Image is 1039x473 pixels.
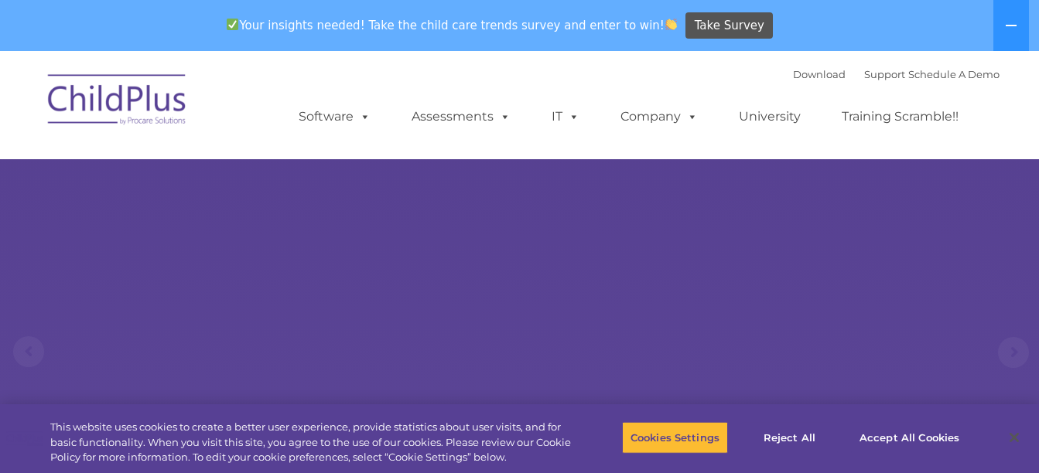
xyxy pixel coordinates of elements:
div: This website uses cookies to create a better user experience, provide statistics about user visit... [50,420,572,465]
a: IT [536,101,595,132]
a: Take Survey [685,12,773,39]
font: | [793,68,1000,80]
button: Accept All Cookies [851,421,968,454]
a: Training Scramble!! [826,101,974,132]
img: 👏 [665,19,677,30]
button: Reject All [741,421,838,454]
img: ChildPlus by Procare Solutions [40,63,195,141]
button: Cookies Settings [622,421,728,454]
a: Software [283,101,386,132]
span: Your insights needed! Take the child care trends survey and enter to win! [220,10,684,40]
a: Company [605,101,713,132]
button: Close [997,420,1031,454]
a: Support [864,68,905,80]
a: Download [793,68,846,80]
a: Assessments [396,101,526,132]
a: Schedule A Demo [908,68,1000,80]
img: ✅ [227,19,238,30]
span: Take Survey [695,12,764,39]
a: University [723,101,816,132]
